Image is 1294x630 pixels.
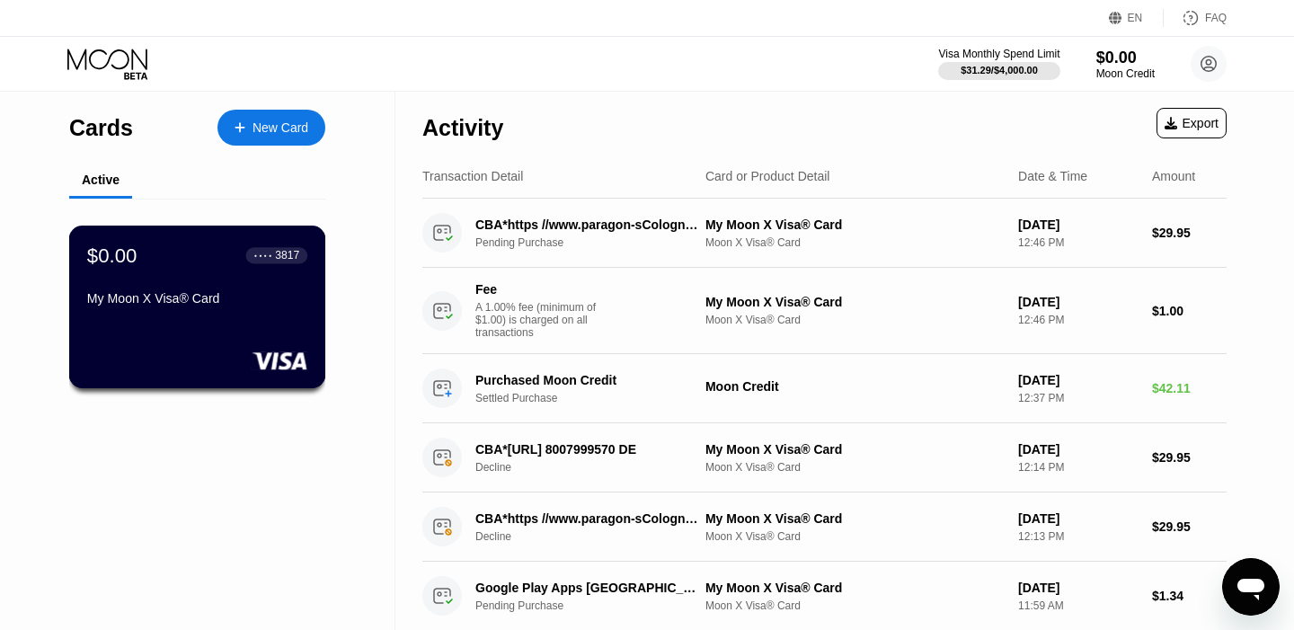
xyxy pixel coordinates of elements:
[705,295,1004,309] div: My Moon X Visa® Card
[1152,450,1227,465] div: $29.95
[69,115,133,141] div: Cards
[1152,589,1227,603] div: $1.34
[938,48,1059,80] div: Visa Monthly Spend Limit$31.29/$4,000.00
[275,249,299,262] div: 3817
[475,236,717,249] div: Pending Purchase
[475,599,717,612] div: Pending Purchase
[1152,304,1227,318] div: $1.00
[87,244,137,267] div: $0.00
[1018,314,1138,326] div: 12:46 PM
[1018,392,1138,404] div: 12:37 PM
[1018,511,1138,526] div: [DATE]
[422,268,1227,354] div: FeeA 1.00% fee (minimum of $1.00) is charged on all transactionsMy Moon X Visa® CardMoon X Visa® ...
[1018,295,1138,309] div: [DATE]
[82,173,120,187] div: Active
[705,511,1004,526] div: My Moon X Visa® Card
[475,442,700,457] div: CBA*[URL] 8007999570 DE
[475,301,610,339] div: A 1.00% fee (minimum of $1.00) is charged on all transactions
[1165,116,1219,130] div: Export
[1109,9,1164,27] div: EN
[705,530,1004,543] div: Moon X Visa® Card
[475,217,700,232] div: CBA*https //www.paragon-sCologne DE
[475,282,601,297] div: Fee
[1096,49,1155,67] div: $0.00
[705,461,1004,474] div: Moon X Visa® Card
[475,461,717,474] div: Decline
[1018,461,1138,474] div: 12:14 PM
[1164,9,1227,27] div: FAQ
[1018,236,1138,249] div: 12:46 PM
[422,199,1227,268] div: CBA*https //www.paragon-sCologne DEPending PurchaseMy Moon X Visa® CardMoon X Visa® Card[DATE]12:...
[70,226,324,387] div: $0.00● ● ● ●3817My Moon X Visa® Card
[1205,12,1227,24] div: FAQ
[705,599,1004,612] div: Moon X Visa® Card
[705,236,1004,249] div: Moon X Visa® Card
[1222,558,1280,616] iframe: Кнопка запуска окна обмена сообщениями
[1128,12,1143,24] div: EN
[1152,226,1227,240] div: $29.95
[217,110,325,146] div: New Card
[938,48,1059,60] div: Visa Monthly Spend Limit
[475,511,700,526] div: CBA*https //www.paragon-sCologne DE
[422,169,523,183] div: Transaction Detail
[254,253,272,258] div: ● ● ● ●
[1152,519,1227,534] div: $29.95
[1018,581,1138,595] div: [DATE]
[253,120,308,136] div: New Card
[1018,373,1138,387] div: [DATE]
[1157,108,1227,138] div: Export
[422,115,503,141] div: Activity
[1018,599,1138,612] div: 11:59 AM
[1152,381,1227,395] div: $42.11
[422,423,1227,492] div: CBA*[URL] 8007999570 DEDeclineMy Moon X Visa® CardMoon X Visa® Card[DATE]12:14 PM$29.95
[422,354,1227,423] div: Purchased Moon CreditSettled PurchaseMoon Credit[DATE]12:37 PM$42.11
[422,492,1227,562] div: CBA*https //www.paragon-sCologne DEDeclineMy Moon X Visa® CardMoon X Visa® Card[DATE]12:13 PM$29.95
[475,581,700,595] div: Google Play Apps [GEOGRAPHIC_DATA] [GEOGRAPHIC_DATA]
[961,65,1038,75] div: $31.29 / $4,000.00
[1018,217,1138,232] div: [DATE]
[1096,67,1155,80] div: Moon Credit
[475,373,700,387] div: Purchased Moon Credit
[475,392,717,404] div: Settled Purchase
[705,169,830,183] div: Card or Product Detail
[475,530,717,543] div: Decline
[705,379,1004,394] div: Moon Credit
[87,291,307,306] div: My Moon X Visa® Card
[1096,49,1155,80] div: $0.00Moon Credit
[1018,530,1138,543] div: 12:13 PM
[1018,442,1138,457] div: [DATE]
[1152,169,1195,183] div: Amount
[705,442,1004,457] div: My Moon X Visa® Card
[705,217,1004,232] div: My Moon X Visa® Card
[705,581,1004,595] div: My Moon X Visa® Card
[1018,169,1087,183] div: Date & Time
[705,314,1004,326] div: Moon X Visa® Card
